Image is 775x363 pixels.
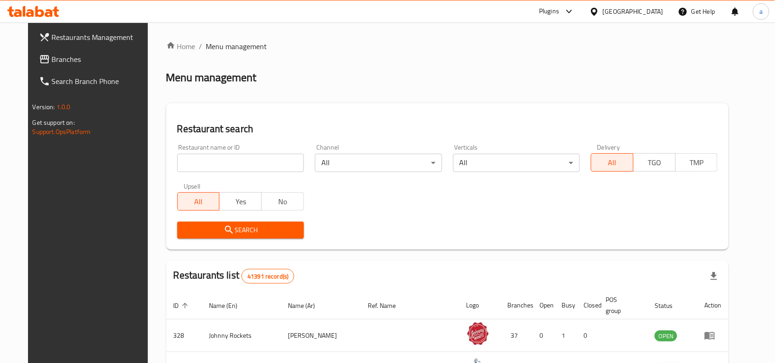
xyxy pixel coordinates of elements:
[577,319,599,352] td: 0
[177,222,304,239] button: Search
[281,319,360,352] td: [PERSON_NAME]
[184,183,201,190] label: Upsell
[680,156,714,169] span: TMP
[288,300,327,311] span: Name (Ar)
[633,153,676,172] button: TGO
[577,291,599,319] th: Closed
[500,291,533,319] th: Branches
[637,156,672,169] span: TGO
[597,144,620,151] label: Delivery
[595,156,630,169] span: All
[177,192,220,211] button: All
[174,300,191,311] span: ID
[533,291,555,319] th: Open
[166,70,257,85] h2: Menu management
[166,41,729,52] nav: breadcrumb
[703,265,725,287] div: Export file
[368,300,408,311] span: Ref. Name
[206,41,267,52] span: Menu management
[315,154,442,172] div: All
[56,101,71,113] span: 1.0.0
[675,153,718,172] button: TMP
[199,41,202,52] li: /
[603,6,663,17] div: [GEOGRAPHIC_DATA]
[32,48,157,70] a: Branches
[33,117,75,128] span: Get support on:
[52,76,150,87] span: Search Branch Phone
[177,154,304,172] input: Search for restaurant name or ID..
[704,330,721,341] div: Menu
[466,322,489,345] img: Johnny Rockets
[591,153,634,172] button: All
[223,195,258,208] span: Yes
[655,300,685,311] span: Status
[166,319,202,352] td: 328
[33,101,55,113] span: Version:
[655,331,677,341] span: OPEN
[52,54,150,65] span: Branches
[174,268,295,284] h2: Restaurants list
[209,300,250,311] span: Name (En)
[759,6,763,17] span: a
[52,32,150,43] span: Restaurants Management
[32,70,157,92] a: Search Branch Phone
[555,291,577,319] th: Busy
[500,319,533,352] td: 37
[32,26,157,48] a: Restaurants Management
[265,195,300,208] span: No
[181,195,216,208] span: All
[697,291,729,319] th: Action
[177,122,718,136] h2: Restaurant search
[606,294,637,316] span: POS group
[33,126,91,138] a: Support.OpsPlatform
[202,319,281,352] td: Johnny Rockets
[219,192,262,211] button: Yes
[166,41,196,52] a: Home
[533,319,555,352] td: 0
[185,224,297,236] span: Search
[555,319,577,352] td: 1
[261,192,304,211] button: No
[241,269,294,284] div: Total records count
[539,6,559,17] div: Plugins
[459,291,500,319] th: Logo
[242,272,294,281] span: 41391 record(s)
[453,154,580,172] div: All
